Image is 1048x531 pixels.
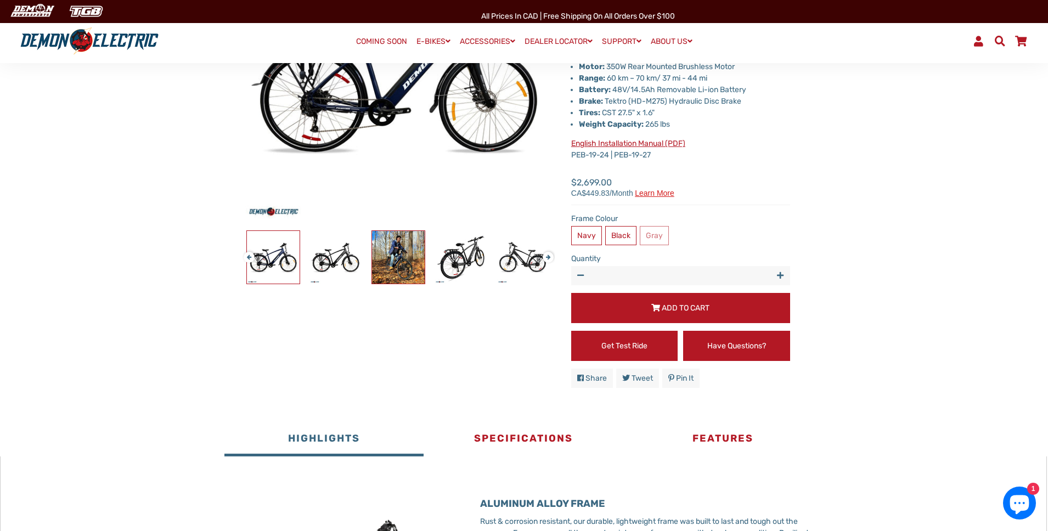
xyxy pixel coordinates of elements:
[598,33,645,49] a: SUPPORT
[571,138,790,161] p: PEB-19-24 | PEB-19-27
[632,374,653,383] span: Tweet
[64,2,109,20] img: TGB Canada
[480,498,822,510] h3: ALUMINUM ALLOY FRAME
[579,72,790,84] li: 60 km – 70 km/ 37 mi - 44 mi
[683,331,790,361] a: Have Questions?
[662,303,709,313] span: Add to Cart
[579,120,644,129] strong: Weight Capacity:
[16,27,162,55] img: Demon Electric logo
[571,253,790,264] label: Quantity
[579,108,600,117] strong: Tires:
[372,231,425,284] img: Phantom Touring eBike
[676,374,694,383] span: Pin it
[579,61,790,72] li: 350W Rear Mounted Brushless Motor
[481,12,675,21] span: All Prices in CAD | Free shipping on all orders over $100
[521,33,596,49] a: DEALER LOCATOR
[647,33,696,49] a: ABOUT US
[309,231,362,284] img: Phantom Touring eBike - Demon Electric
[571,331,678,361] a: Get Test Ride
[424,423,623,456] button: Specifications
[579,84,790,95] li: 48V/14.5Ah Removable Li-ion Battery
[579,74,605,83] strong: Range:
[623,423,822,456] button: Features
[497,231,550,284] img: Phantom Touring eBike - Demon Electric
[571,266,590,285] button: Reduce item quantity by one
[571,266,790,285] input: quantity
[579,107,790,118] li: CST 27.5" x 1.6"
[413,33,454,49] a: E-BIKES
[456,33,519,49] a: ACCESSORIES
[571,176,674,197] span: $2,699.00
[585,374,607,383] span: Share
[579,97,603,106] strong: Brake:
[224,423,424,456] button: Highlights
[5,2,58,20] img: Demon Electric
[1000,487,1039,522] inbox-online-store-chat: Shopify online store chat
[435,231,487,284] img: Phantom Touring eBike - Demon Electric
[571,293,790,323] button: Add to Cart
[640,226,669,245] label: Gray
[605,226,636,245] label: Black
[771,266,790,285] button: Increase item quantity by one
[543,246,549,259] button: Next
[571,213,790,224] label: Frame Colour
[579,85,611,94] strong: Battery:
[247,231,300,284] img: Phantom Touring eBike - Demon Electric
[571,226,602,245] label: Navy
[579,95,790,107] li: Tektro (HD-M275) Hydraulic Disc Brake
[579,62,605,71] strong: Motor:
[579,118,790,130] li: 265 lbs
[571,139,685,148] a: English Installation Manual (PDF)
[244,246,250,259] button: Previous
[352,34,411,49] a: COMING SOON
